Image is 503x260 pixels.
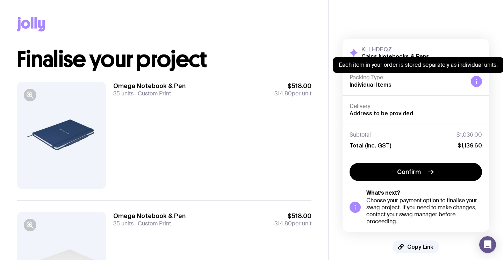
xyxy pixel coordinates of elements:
span: Custom Print [134,90,171,97]
span: per unit [274,220,311,227]
p: Each item in your order is stored separately as individual units. [339,62,498,68]
div: Choose your payment option to finalise your swag project. If you need to make changes, contact yo... [366,197,482,225]
span: 35 units [113,90,134,97]
span: per unit [274,90,311,97]
span: Address to be provided [350,110,413,116]
h2: Calcs Notebooks & Pens [361,53,429,60]
h4: Delivery [350,103,482,110]
span: $14.80 [274,90,292,97]
button: Confirm [350,163,482,181]
div: Open Intercom Messenger [479,236,496,253]
span: Confirm [397,168,421,176]
span: $518.00 [274,82,311,90]
h3: KLLHDEQZ [361,46,429,53]
span: Copy Link [407,243,433,250]
span: $1,036.00 [457,131,482,138]
h3: Omega Notebook & Pen [113,212,186,220]
h1: Finalise your project [17,48,311,71]
h3: Omega Notebook & Pen [113,82,186,90]
span: Subtotal [350,131,371,138]
h4: Packing Type [350,74,465,81]
span: 35 units [113,220,134,227]
button: Copy Link [393,240,439,253]
h5: What’s next? [366,189,482,196]
span: Individual Items [350,81,391,88]
span: $1,139.60 [458,142,482,149]
span: Total (inc. GST) [350,142,391,149]
span: $518.00 [274,212,311,220]
span: Custom Print [134,220,171,227]
span: $14.80 [274,220,292,227]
